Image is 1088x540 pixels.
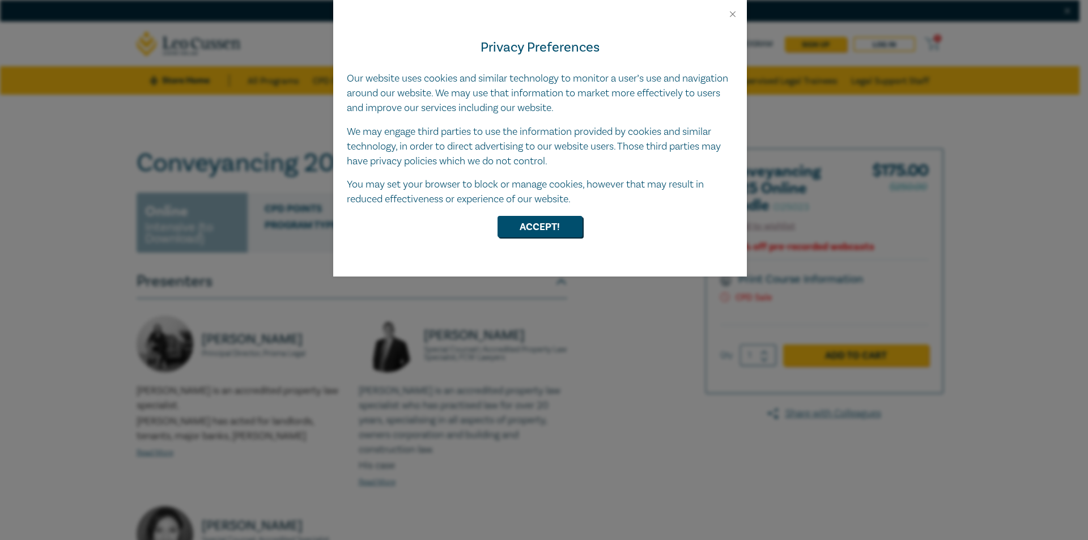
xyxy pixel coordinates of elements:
[728,9,738,19] button: Close
[347,125,733,169] p: We may engage third parties to use the information provided by cookies and similar technology, in...
[347,37,733,58] h4: Privacy Preferences
[347,71,733,116] p: Our website uses cookies and similar technology to monitor a user’s use and navigation around our...
[347,177,733,207] p: You may set your browser to block or manage cookies, however that may result in reduced effective...
[498,216,583,237] button: Accept!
